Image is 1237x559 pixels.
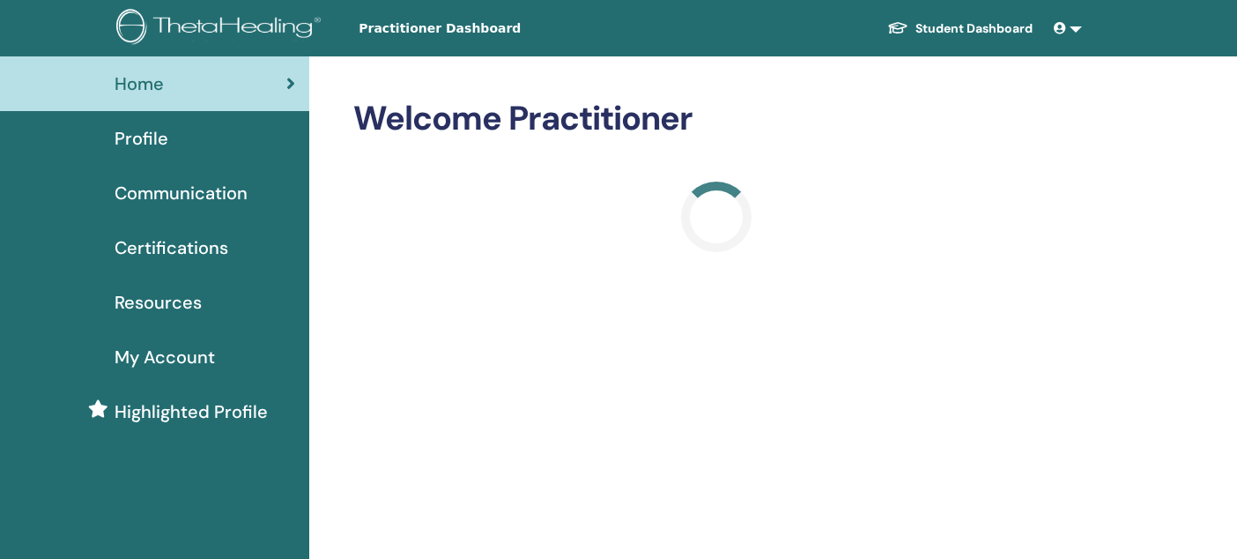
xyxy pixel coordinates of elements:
[353,99,1078,139] h2: Welcome Practitioner
[115,399,268,425] span: Highlighted Profile
[115,289,202,316] span: Resources
[115,235,228,261] span: Certifications
[359,19,623,38] span: Practitioner Dashboard
[116,9,327,48] img: logo.png
[873,12,1047,45] a: Student Dashboard
[115,180,248,206] span: Communication
[115,125,168,152] span: Profile
[115,344,215,370] span: My Account
[887,20,908,35] img: graduation-cap-white.svg
[115,71,164,97] span: Home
